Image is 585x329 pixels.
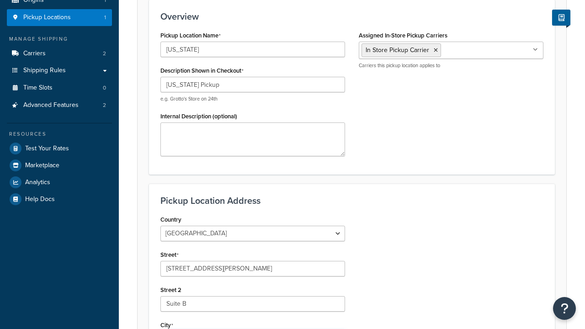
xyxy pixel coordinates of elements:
[7,45,112,62] li: Carriers
[7,130,112,138] div: Resources
[160,96,345,102] p: e.g. Grotto's Store on 24th
[23,14,71,21] span: Pickup Locations
[160,32,221,39] label: Pickup Location Name
[7,9,112,26] a: Pickup Locations1
[25,179,50,186] span: Analytics
[23,50,46,58] span: Carriers
[160,11,543,21] h3: Overview
[160,322,173,329] label: City
[7,35,112,43] div: Manage Shipping
[160,287,181,293] label: Street 2
[366,45,429,55] span: In Store Pickup Carrier
[7,45,112,62] a: Carriers2
[23,84,53,92] span: Time Slots
[160,196,543,206] h3: Pickup Location Address
[7,157,112,174] a: Marketplace
[7,174,112,191] a: Analytics
[25,196,55,203] span: Help Docs
[23,101,79,109] span: Advanced Features
[25,145,69,153] span: Test Your Rates
[359,62,543,69] p: Carriers this pickup location applies to
[7,80,112,96] li: Time Slots
[553,297,576,320] button: Open Resource Center
[7,62,112,79] a: Shipping Rules
[103,84,106,92] span: 0
[7,9,112,26] li: Pickup Locations
[160,67,244,74] label: Description Shown in Checkout
[160,216,181,223] label: Country
[104,14,106,21] span: 1
[7,97,112,114] li: Advanced Features
[7,80,112,96] a: Time Slots0
[103,101,106,109] span: 2
[103,50,106,58] span: 2
[25,162,59,170] span: Marketplace
[7,97,112,114] a: Advanced Features2
[160,251,179,259] label: Street
[23,67,66,74] span: Shipping Rules
[359,32,447,39] label: Assigned In-Store Pickup Carriers
[7,191,112,207] a: Help Docs
[160,113,237,120] label: Internal Description (optional)
[552,10,570,26] button: Show Help Docs
[7,140,112,157] a: Test Your Rates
